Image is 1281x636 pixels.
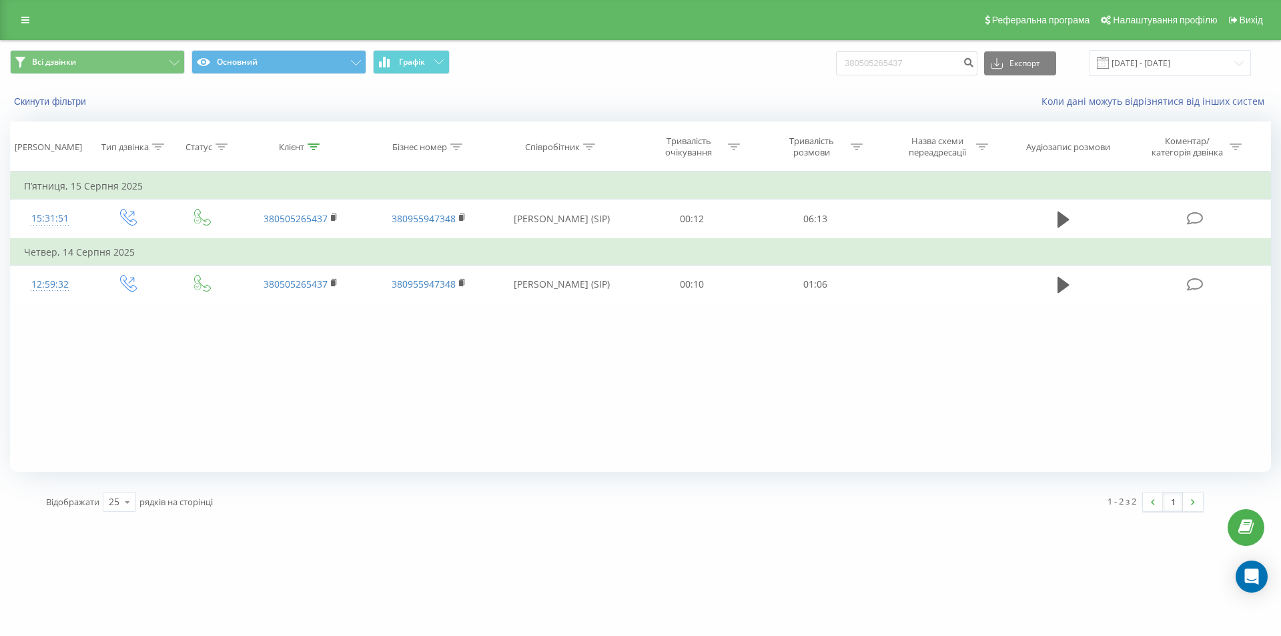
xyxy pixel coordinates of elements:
[492,200,630,239] td: [PERSON_NAME] (SIP)
[279,141,304,153] div: Клієнт
[901,135,973,158] div: Назва схеми переадресації
[1041,95,1271,107] a: Коли дані можуть відрізнятися вiд інших систем
[392,212,456,225] a: 380955947348
[11,239,1271,266] td: Четвер, 14 Серпня 2025
[836,51,977,75] input: Пошук за номером
[101,141,149,153] div: Тип дзвінка
[10,95,93,107] button: Скинути фільтри
[1163,493,1183,511] a: 1
[185,141,212,153] div: Статус
[399,57,425,67] span: Графік
[630,265,753,304] td: 00:10
[392,141,447,153] div: Бізнес номер
[191,50,366,74] button: Основний
[46,496,99,508] span: Відображати
[992,15,1090,25] span: Реферальна програма
[492,265,630,304] td: [PERSON_NAME] (SIP)
[32,57,76,67] span: Всі дзвінки
[1236,561,1268,593] div: Open Intercom Messenger
[109,495,119,509] div: 25
[653,135,725,158] div: Тривалість очікування
[392,278,456,290] a: 380955947348
[264,212,328,225] a: 380505265437
[1026,141,1110,153] div: Аудіозапис розмови
[1240,15,1263,25] span: Вихід
[24,272,76,298] div: 12:59:32
[753,200,876,239] td: 06:13
[15,141,82,153] div: [PERSON_NAME]
[139,496,213,508] span: рядків на сторінці
[984,51,1056,75] button: Експорт
[11,173,1271,200] td: П’ятниця, 15 Серпня 2025
[525,141,580,153] div: Співробітник
[630,200,753,239] td: 00:12
[776,135,847,158] div: Тривалість розмови
[1148,135,1226,158] div: Коментар/категорія дзвінка
[264,278,328,290] a: 380505265437
[24,206,76,232] div: 15:31:51
[1113,15,1217,25] span: Налаштування профілю
[10,50,185,74] button: Всі дзвінки
[1108,495,1136,508] div: 1 - 2 з 2
[373,50,450,74] button: Графік
[753,265,876,304] td: 01:06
